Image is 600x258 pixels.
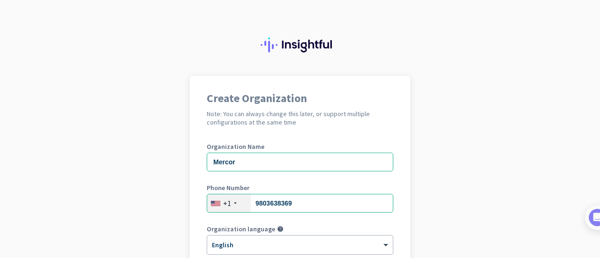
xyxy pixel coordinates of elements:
img: Insightful [261,37,339,52]
label: Organization language [207,226,275,232]
i: help [277,226,284,232]
input: What is the name of your organization? [207,153,393,171]
label: Organization Name [207,143,393,150]
label: Phone Number [207,184,393,191]
div: +1 [223,199,231,208]
input: 201-555-0123 [207,194,393,213]
h2: Note: You can always change this later, or support multiple configurations at the same time [207,110,393,126]
h1: Create Organization [207,93,393,104]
